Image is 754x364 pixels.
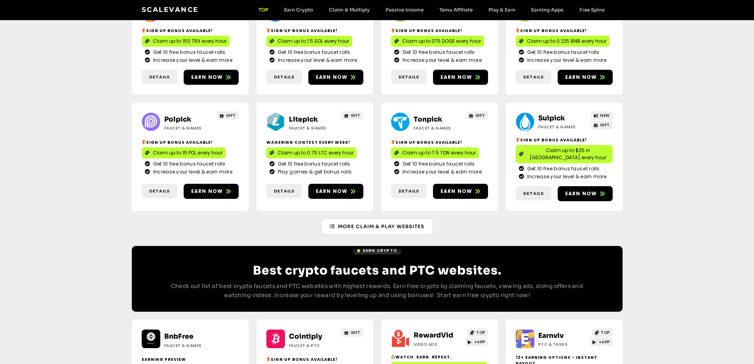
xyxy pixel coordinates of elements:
h2: Sign Up Bonus Available! [391,28,488,34]
a: Tonpick [414,115,442,124]
h2: Sign up bonus available! [266,356,363,362]
span: Claim up to 0.225 BNB every hour [527,38,606,45]
span: Claim up to 15 POL every hour [153,149,222,156]
a: +APP [465,338,488,346]
a: Details [142,70,177,84]
a: Details [391,70,427,84]
span: Get 10 free bonus faucet rolls [151,49,226,56]
span: Earn now [316,188,348,195]
span: More Claim & Play Websites [338,223,424,230]
a: Earn now [558,186,613,201]
span: Earn now [565,190,597,197]
img: 🎁 [266,357,270,361]
a: Details [266,184,302,198]
span: Get 10 free bonus faucet rolls [525,49,600,56]
nav: Menu [251,7,613,13]
span: Get 10 free bonus faucet rolls [525,165,600,172]
span: Claim up to 150 TRX every hour [153,38,226,45]
h2: Faucet & Games [164,343,214,349]
span: Increase your level & earn more [151,168,232,175]
span: Get 10 free bonus faucet rolls [151,160,226,168]
span: Claim up to 375 DOGE every hour [402,38,481,45]
a: Details [516,70,551,84]
a: TOP [467,328,488,337]
span: Earn now [565,74,597,81]
a: Details [516,186,551,201]
a: +APP [590,338,613,346]
span: Earn now [191,74,223,81]
h2: Watch. Earn. Repeat. [391,354,488,360]
span: Details [149,188,170,194]
a: Earnviv [538,332,564,340]
img: 🎁 [516,138,520,142]
h2: Faucet & Games [164,125,214,131]
span: GIFT [226,112,236,118]
a: Scalevance [142,6,199,13]
a: Claim up to 15 POL every hour [142,147,226,158]
h2: Sign Up Bonus Available! [142,139,239,145]
span: Increase your level & earn more [401,168,482,175]
h2: Faucet & Games [538,124,588,130]
a: Claim & Multiply [321,7,378,13]
a: GIFT [342,111,363,120]
span: NEW [600,112,610,118]
h2: Sign Up Bonus Available! [391,139,488,145]
span: +APP [474,339,485,345]
a: Earn now [433,70,488,85]
img: 🎁 [142,29,146,32]
a: Claim up to 0.75 LTC every hour [266,147,357,158]
img: 🎁 [391,140,395,144]
a: Free Spins [572,7,613,13]
a: Claim up to 0.225 BNB every hour [516,36,610,47]
a: Earn now [558,70,613,85]
span: Details [274,74,294,80]
a: Play & Earn [481,7,523,13]
h2: Faucet & Games [289,125,338,131]
a: Claim up to 375 DOGE every hour [391,36,484,47]
span: Get 10 free bonus faucet rolls [401,160,475,168]
h2: Sign Up Bonus Available! [266,28,363,34]
a: GIFT [466,111,488,120]
h2: Wagering contest every week! [266,139,363,145]
span: Details [523,74,544,80]
a: Claim up to 150 TRX every hour [142,36,230,47]
img: 🎁 [142,140,146,144]
span: Get 10 free bonus faucet rolls [276,160,350,168]
span: Get 10 free bonus faucet rolls [276,49,350,56]
h2: Best crypto faucets and PTC websites. [163,263,591,278]
a: Claim up to 1.5 SOL every hour [266,36,352,47]
span: Details [274,188,294,194]
h2: Sign Up Bonus Available! [516,28,613,34]
a: Earn now [184,70,239,85]
span: Increase your level & earn more [525,57,606,64]
img: ♻️ [391,355,395,359]
img: 🎁 [516,29,520,32]
a: Cointiply [289,332,322,341]
a: Temu Affiliate [431,7,481,13]
span: Details [399,74,419,80]
a: TOP [251,7,276,13]
span: Earn now [316,74,348,81]
a: RewardVid [414,331,453,339]
a: TOP [592,328,613,337]
h2: Faucet & Games [414,125,463,131]
span: Earn now [441,188,473,195]
a: Details [142,184,177,198]
span: +APP [599,339,610,345]
span: Claim up to 1.5 SOL every hour [277,38,349,45]
a: Details [266,70,302,84]
a: Earn now [433,184,488,199]
a: GIFT [217,111,239,120]
span: Earn Crypto [363,248,397,253]
h2: Faucet & PTC [289,343,338,349]
a: GIFT [591,121,613,129]
a: Passive Income [378,7,431,13]
a: Details [391,184,427,198]
span: Increase your level & earn more [276,57,357,64]
span: Increase your level & earn more [401,57,482,64]
a: Earn now [184,184,239,199]
span: Details [149,74,170,80]
span: Increase your level & earn more [525,173,606,180]
a: More Claim & Play Websites [322,219,432,234]
span: Earn now [191,188,223,195]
